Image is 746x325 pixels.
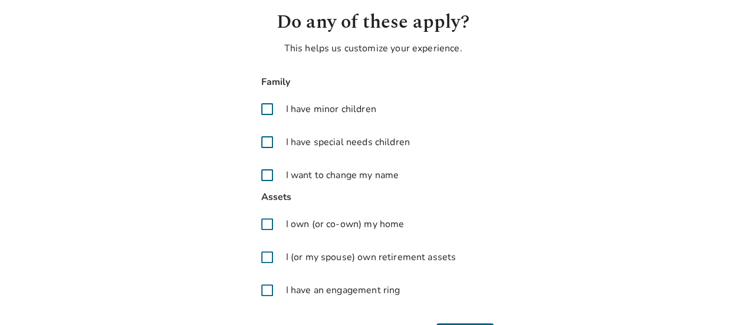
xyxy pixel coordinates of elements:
[286,217,405,231] span: I own (or co-own) my home
[286,168,399,182] span: I want to change my name
[286,250,456,264] span: I (or my spouse) own retirement assets
[286,283,400,297] span: I have an engagement ring
[253,8,494,37] h1: Do any of these apply?
[687,268,746,325] iframe: Chat Widget
[253,189,494,205] span: Assets
[286,135,410,149] span: I have special needs children
[253,74,494,90] span: Family
[286,102,376,116] span: I have minor children
[253,41,494,55] p: This helps us customize your experience.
